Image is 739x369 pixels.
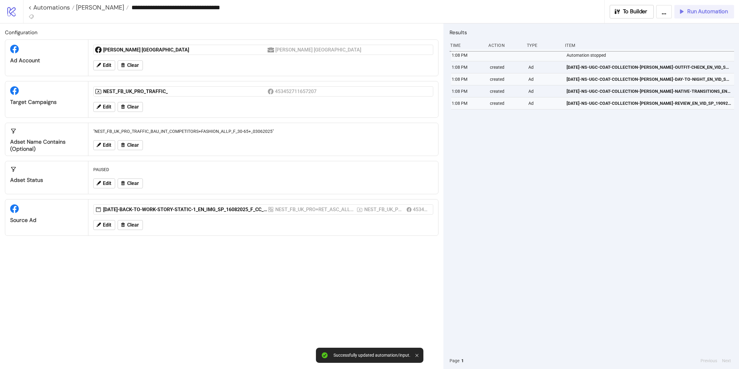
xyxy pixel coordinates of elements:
[75,3,124,11] span: [PERSON_NAME]
[459,357,466,364] button: 1
[93,140,115,150] button: Edit
[674,5,734,18] button: Run Automation
[567,73,731,85] a: [DATE]-NS-UGC-COAT-COLLECTION-[PERSON_NAME]-DAY-TO-NIGHT_EN_VID_SP_19092025_F_NSE_SC13_USP9_COATS...
[450,357,459,364] span: Page
[127,181,139,186] span: Clear
[103,88,268,95] div: NEST_FB_UK_PRO_TRAFFIC_
[610,5,654,18] button: To Builder
[489,61,523,73] div: created
[93,178,115,188] button: Edit
[103,104,111,110] span: Edit
[127,142,139,148] span: Clear
[451,49,485,61] div: 1:08 PM
[526,39,560,51] div: Type
[528,85,562,97] div: Ad
[567,85,731,97] a: [DATE]-NS-UGC-COAT-COLLECTION-[PERSON_NAME]-NATIVE-TRANSITIONS_EN_VID_SP_19092025_F_NSE_SC13_USP9...
[103,206,268,213] div: [DATE]-BACK-TO-WORK-STORY-STATIC-1_EN_IMG_SP_16082025_F_CC_SC1_None_
[103,47,268,53] div: [PERSON_NAME] [GEOGRAPHIC_DATA]
[275,206,354,213] div: NEST_FB_UK_PRO+RET_ASC_ALLPRODUCTS_BROAD_DEMO_A+_F_18+_01092025
[10,217,83,224] div: Source Ad
[687,8,728,15] span: Run Automation
[413,206,429,213] div: 453452711657207
[567,88,731,95] span: [DATE]-NS-UGC-COAT-COLLECTION-[PERSON_NAME]-NATIVE-TRANSITIONS_EN_VID_SP_19092025_F_NSE_SC13_USP9...
[566,49,736,61] div: Automation stopped
[127,222,139,228] span: Clear
[75,4,129,10] a: [PERSON_NAME]
[10,57,83,64] div: Ad Account
[91,125,436,137] div: "NEST_FB_UK_PRO_TRAFFIC_BAU_INT_COMPETITORS+FASHION_ALLP_F_30-65+_03062025"
[364,206,404,213] div: NEST_FB_UK_PRO_ASC_CREATIVE_MAY25
[567,64,731,71] span: [DATE]-NS-UGC-COAT-COLLECTION-[PERSON_NAME]-OUTFIT-CHECK_EN_VID_SP_19092025_F_NSE_SC13_USP9_COATS...
[118,60,143,70] button: Clear
[489,85,523,97] div: created
[91,164,436,175] div: PAUSED
[275,88,318,95] div: 453452711657207
[567,100,731,107] span: [DATE]-NS-UGC-COAT-COLLECTION-[PERSON_NAME]-REVIEW_EN_VID_SP_19092025_F_NSE_SC13_USP9_COATS-CAMPAIGN
[127,63,139,68] span: Clear
[333,353,410,358] div: Successfully updated automation/input.
[450,28,734,36] h2: Results
[451,97,485,109] div: 1:08 PM
[699,357,719,364] button: Previous
[93,220,115,230] button: Edit
[451,73,485,85] div: 1:08 PM
[488,39,522,51] div: Action
[103,63,111,68] span: Edit
[10,99,83,106] div: Target Campaigns
[567,61,731,73] a: [DATE]-NS-UGC-COAT-COLLECTION-[PERSON_NAME]-OUTFIT-CHECK_EN_VID_SP_19092025_F_NSE_SC13_USP9_COATS...
[10,138,83,153] div: Adset Name contains (optional)
[118,140,143,150] button: Clear
[720,357,733,364] button: Next
[623,8,648,15] span: To Builder
[528,97,562,109] div: Ad
[28,4,75,10] a: < Automations
[10,177,83,184] div: Adset Status
[103,222,111,228] span: Edit
[567,97,731,109] a: [DATE]-NS-UGC-COAT-COLLECTION-[PERSON_NAME]-REVIEW_EN_VID_SP_19092025_F_NSE_SC13_USP9_COATS-CAMPAIGN
[567,76,731,83] span: [DATE]-NS-UGC-COAT-COLLECTION-[PERSON_NAME]-DAY-TO-NIGHT_EN_VID_SP_19092025_F_NSE_SC13_USP9_COATS...
[118,178,143,188] button: Clear
[275,46,362,54] div: [PERSON_NAME] [GEOGRAPHIC_DATA]
[564,39,734,51] div: Item
[103,181,111,186] span: Edit
[489,73,523,85] div: created
[93,60,115,70] button: Edit
[489,97,523,109] div: created
[450,39,483,51] div: Time
[5,28,438,36] h2: Configuration
[118,220,143,230] button: Clear
[451,61,485,73] div: 1:08 PM
[528,61,562,73] div: Ad
[451,85,485,97] div: 1:08 PM
[93,102,115,112] button: Edit
[528,73,562,85] div: Ad
[118,102,143,112] button: Clear
[656,5,672,18] button: ...
[127,104,139,110] span: Clear
[103,142,111,148] span: Edit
